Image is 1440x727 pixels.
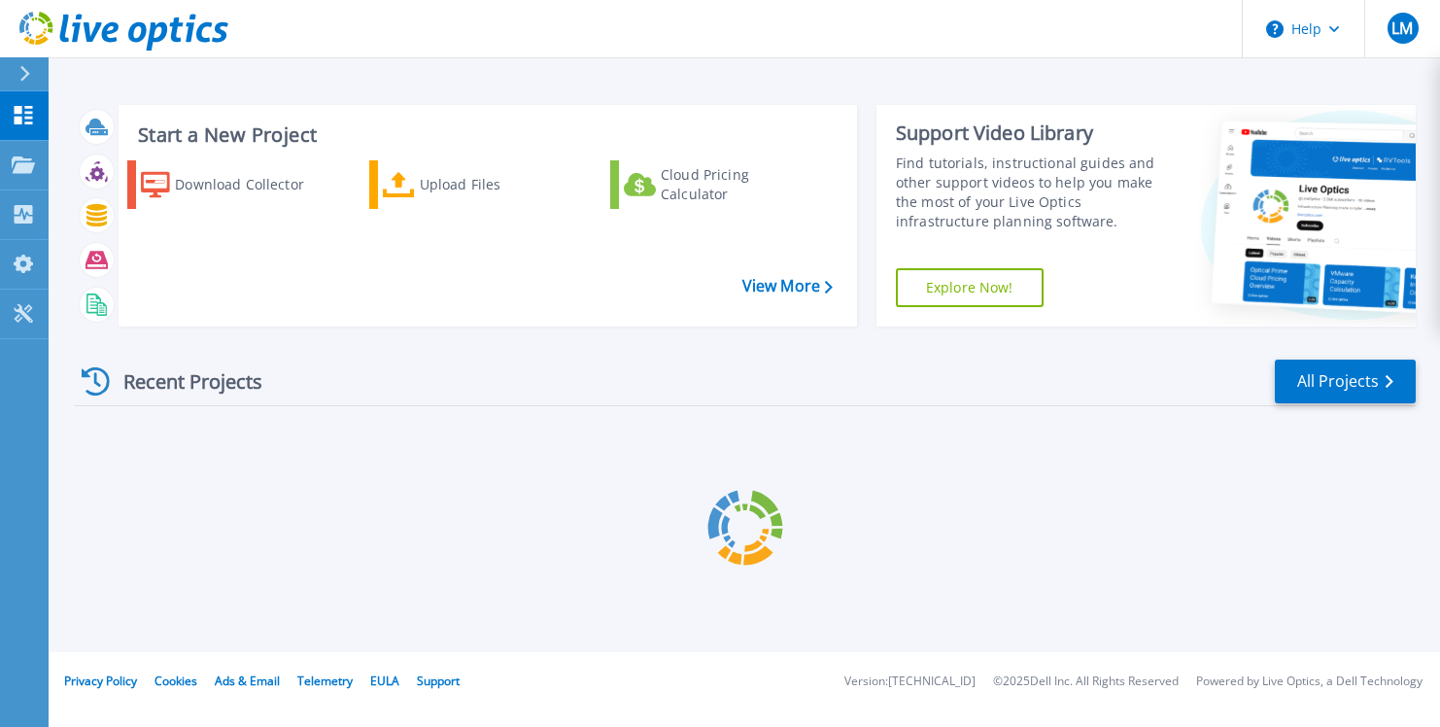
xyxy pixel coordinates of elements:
div: Support Video Library [896,121,1166,146]
a: Download Collector [127,160,326,209]
li: Version: [TECHNICAL_ID] [844,675,976,688]
a: Cloud Pricing Calculator [610,160,809,209]
a: Explore Now! [896,268,1044,307]
a: Support [417,673,460,689]
h3: Start a New Project [138,124,832,146]
a: Privacy Policy [64,673,137,689]
a: Cookies [154,673,197,689]
div: Upload Files [420,165,564,204]
span: LM [1391,20,1413,36]
a: EULA [370,673,399,689]
a: Telemetry [297,673,353,689]
a: Upload Files [369,160,568,209]
a: Ads & Email [215,673,280,689]
a: All Projects [1275,360,1416,403]
li: Powered by Live Optics, a Dell Technology [1196,675,1423,688]
div: Cloud Pricing Calculator [661,165,805,204]
a: View More [742,277,833,295]
div: Find tutorials, instructional guides and other support videos to help you make the most of your L... [896,154,1166,231]
div: Download Collector [175,165,322,204]
div: Recent Projects [75,358,289,405]
li: © 2025 Dell Inc. All Rights Reserved [993,675,1179,688]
